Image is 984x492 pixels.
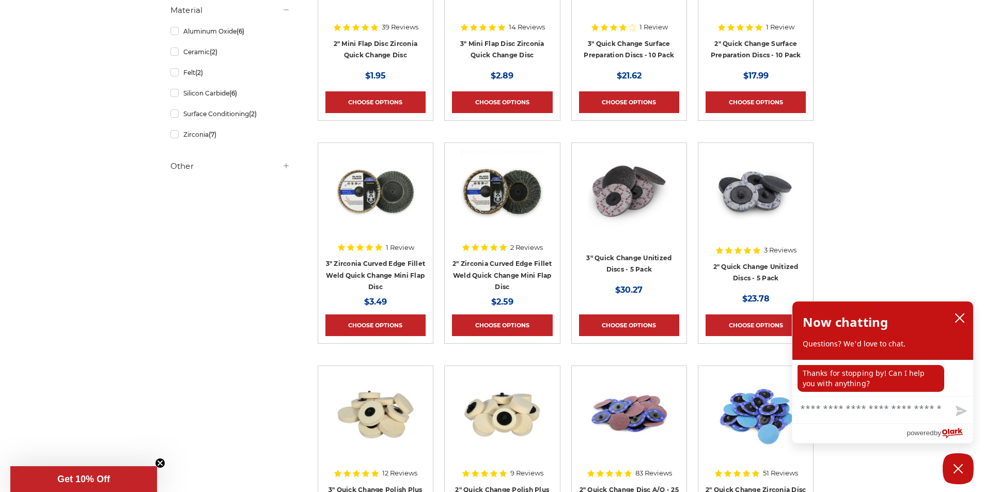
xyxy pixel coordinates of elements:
span: (2) [249,110,257,118]
a: 2" Mini Flap Disc Zirconia Quick Change Disc [334,40,418,59]
span: 1 Review [766,24,794,30]
a: 3" Quick Change Surface Preparation Discs - 10 Pack [584,40,674,59]
h5: Material [170,4,290,17]
img: BHA 2 inch mini curved edge quick change flap discs [461,150,543,233]
a: 3" Quick Change Unitized Discs - 5 Pack [579,150,679,250]
span: $3.49 [364,297,387,307]
span: by [934,426,941,439]
a: Felt [170,64,290,82]
a: 2" Quick Change Unitized Discs - 5 Pack [713,263,799,282]
img: 3 inch polishing felt roloc discs [334,373,417,456]
a: 3" Zirconia Curved Edge Fillet Weld Quick Change Mini Flap Disc [326,260,426,291]
button: Close teaser [155,458,165,468]
span: 39 Reviews [382,24,418,30]
a: Choose Options [325,314,426,336]
a: 2 inch red aluminum oxide quick change sanding discs for metalwork [579,373,679,473]
p: Questions? We'd love to chat. [803,339,963,349]
span: powered [907,426,933,439]
img: Assortment of 2-inch Metalworking Discs, 80 Grit, Quick Change, with durable Zirconia abrasive by... [714,373,797,456]
span: 9 Reviews [510,470,543,477]
span: 12 Reviews [382,470,417,477]
div: chat [792,360,973,396]
span: $21.62 [617,71,642,81]
a: Choose Options [452,314,552,336]
a: Ceramic [170,43,290,61]
div: olark chatbox [792,301,974,443]
a: BHA 2 inch mini curved edge quick change flap discs [452,150,552,250]
span: 14 Reviews [509,24,545,30]
a: Choose Options [706,91,806,113]
p: Thanks for stopping by! Can I help you with anything? [798,365,944,392]
span: (6) [229,89,237,97]
img: 3" Quick Change Unitized Discs - 5 Pack [588,150,670,233]
a: 3" Quick Change Unitized Discs - 5 Pack [586,254,671,274]
span: 1 Review [639,24,668,30]
a: BHA 3 inch quick change curved edge flap discs [325,150,426,250]
a: 3 inch polishing felt roloc discs [325,373,426,473]
span: (7) [209,131,216,138]
button: Send message [947,400,973,423]
img: BHA 3 inch quick change curved edge flap discs [334,150,417,233]
a: 2" Quick Change Surface Preparation Discs - 10 Pack [711,40,801,59]
a: Silicon Carbide [170,84,290,102]
a: 2" Roloc Polishing Felt Discs [452,373,552,473]
img: 2" Quick Change Unitized Discs - 5 Pack [714,150,797,233]
span: $17.99 [743,71,769,81]
button: Close Chatbox [943,453,974,484]
span: $23.78 [742,294,770,304]
button: close chatbox [951,310,968,326]
a: Powered by Olark [907,424,973,443]
a: 3" Mini Flap Disc Zirconia Quick Change Disc [460,40,544,59]
a: Surface Conditioning [170,105,290,123]
span: 51 Reviews [763,470,798,477]
span: $2.89 [491,71,513,81]
span: 3 Reviews [764,247,796,253]
a: Assortment of 2-inch Metalworking Discs, 80 Grit, Quick Change, with durable Zirconia abrasive by... [706,373,806,473]
img: 2" Roloc Polishing Felt Discs [461,373,543,456]
a: 2" Quick Change Unitized Discs - 5 Pack [706,150,806,250]
span: (2) [210,48,217,56]
img: 2 inch red aluminum oxide quick change sanding discs for metalwork [588,373,670,456]
span: Get 10% Off [57,474,110,484]
h5: Other [170,160,290,172]
a: Choose Options [579,91,679,113]
span: $30.27 [615,285,643,295]
span: 1 Review [386,244,414,251]
a: Aluminum Oxide [170,22,290,40]
span: $2.59 [491,297,513,307]
div: Get 10% OffClose teaser [10,466,157,492]
a: Choose Options [325,91,426,113]
a: Choose Options [706,314,806,336]
a: Zirconia [170,125,290,144]
a: Choose Options [452,91,552,113]
span: (2) [195,69,203,76]
h2: Now chatting [803,312,888,332]
span: (6) [237,27,244,35]
a: Choose Options [579,314,679,336]
a: 2" Zirconia Curved Edge Fillet Weld Quick Change Mini Flap Disc [452,260,552,291]
span: 83 Reviews [635,470,672,477]
span: $1.95 [365,71,386,81]
span: 2 Reviews [510,244,543,251]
